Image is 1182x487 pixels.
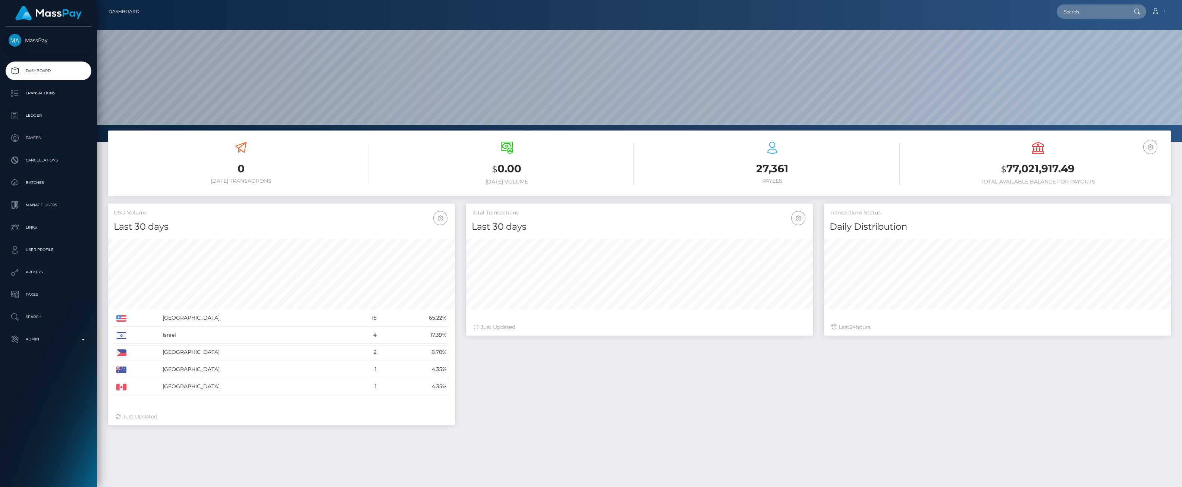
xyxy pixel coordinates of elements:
[9,222,88,233] p: Links
[472,209,807,217] h5: Total Transactions
[9,155,88,166] p: Cancellations
[6,129,91,147] a: Payees
[160,344,349,361] td: [GEOGRAPHIC_DATA]
[9,132,88,144] p: Payees
[6,285,91,304] a: Taxes
[114,178,368,184] h6: [DATE] Transactions
[1057,4,1127,19] input: Search...
[830,209,1165,217] h5: Transactions Status
[645,178,900,184] h6: Payees
[9,65,88,76] p: Dashboard
[349,378,379,395] td: 1
[6,106,91,125] a: Ledger
[9,88,88,99] p: Transactions
[9,177,88,188] p: Batches
[160,310,349,327] td: [GEOGRAPHIC_DATA]
[160,327,349,344] td: Israel
[830,220,1165,233] h4: Daily Distribution
[6,62,91,80] a: Dashboard
[349,327,379,344] td: 4
[645,161,900,176] h3: 27,361
[492,164,497,175] small: $
[9,110,88,121] p: Ledger
[114,220,449,233] h4: Last 30 days
[380,179,634,185] h6: [DATE] Volume
[114,161,368,176] h3: 0
[116,384,126,390] img: CA.png
[6,196,91,214] a: Manage Users
[6,241,91,259] a: User Profile
[832,323,1163,331] div: Last hours
[9,334,88,345] p: Admin
[379,378,449,395] td: 4.35%
[9,244,88,255] p: User Profile
[349,310,379,327] td: 15
[109,4,139,19] a: Dashboard
[849,324,856,330] span: 24
[911,161,1166,177] h3: 77,021,917.49
[9,267,88,278] p: API Keys
[379,327,449,344] td: 17.39%
[116,367,126,373] img: AU.png
[116,413,447,421] div: Just Updated
[379,361,449,378] td: 4.35%
[116,332,126,339] img: IL.png
[380,161,634,177] h3: 0.00
[6,263,91,282] a: API Keys
[349,361,379,378] td: 1
[9,34,21,47] img: MassPay
[9,199,88,211] p: Manage Users
[349,344,379,361] td: 2
[6,173,91,192] a: Batches
[6,308,91,326] a: Search
[474,323,805,331] div: Just Updated
[1001,164,1006,175] small: $
[6,37,91,44] span: MassPay
[9,311,88,323] p: Search
[114,209,449,217] h5: USD Volume
[116,349,126,356] img: PH.png
[160,378,349,395] td: [GEOGRAPHIC_DATA]
[6,218,91,237] a: Links
[160,361,349,378] td: [GEOGRAPHIC_DATA]
[379,344,449,361] td: 8.70%
[911,179,1166,185] h6: Total Available Balance for Payouts
[116,315,126,322] img: US.png
[9,289,88,300] p: Taxes
[6,330,91,349] a: Admin
[6,84,91,103] a: Transactions
[379,310,449,327] td: 65.22%
[472,220,807,233] h4: Last 30 days
[6,151,91,170] a: Cancellations
[15,6,82,21] img: MassPay Logo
